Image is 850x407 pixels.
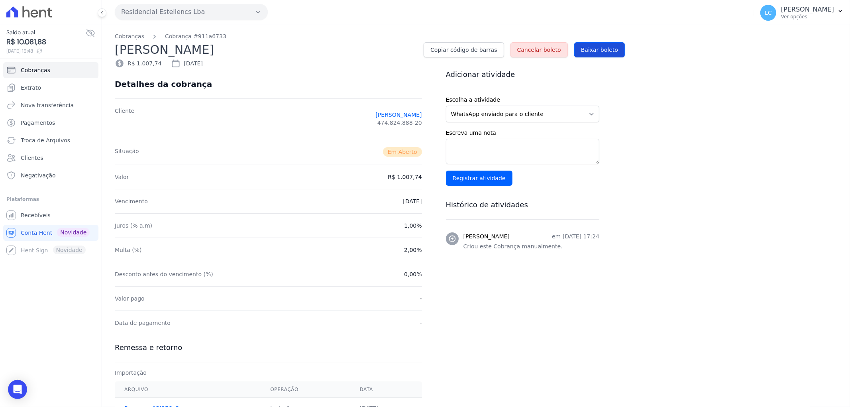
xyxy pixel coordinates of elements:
[420,319,422,327] dd: -
[3,62,98,78] a: Cobranças
[463,232,510,241] h3: [PERSON_NAME]
[115,381,261,398] th: Arquivo
[21,136,70,144] span: Troca de Arquivos
[430,46,497,54] span: Copiar código de barras
[6,47,86,55] span: [DATE] 16:48
[6,195,95,204] div: Plataformas
[115,41,417,59] h2: [PERSON_NAME]
[3,150,98,166] a: Clientes
[375,111,422,119] a: [PERSON_NAME]
[3,97,98,113] a: Nova transferência
[446,129,599,137] label: Escreva uma nota
[765,10,772,16] span: LC
[115,369,422,377] div: Importação
[115,147,139,157] dt: Situação
[21,211,51,219] span: Recebíveis
[510,42,568,57] a: Cancelar boleto
[463,242,599,251] p: Criou este Cobrança manualmente.
[21,229,52,237] span: Conta Hent
[3,80,98,96] a: Extrato
[517,46,561,54] span: Cancelar boleto
[754,2,850,24] button: LC [PERSON_NAME] Ver opções
[115,319,171,327] dt: Data de pagamento
[115,32,144,41] a: Cobranças
[21,119,55,127] span: Pagamentos
[115,59,161,68] div: R$ 1.007,74
[21,101,74,109] span: Nova transferência
[446,200,599,210] h3: Histórico de atividades
[21,84,41,92] span: Extrato
[420,295,422,303] dd: -
[115,79,212,89] div: Detalhes da cobrança
[115,107,134,131] dt: Cliente
[404,246,422,254] dd: 2,00%
[57,228,90,237] span: Novidade
[3,132,98,148] a: Troca de Arquivos
[781,6,834,14] p: [PERSON_NAME]
[165,32,226,41] a: Cobrança #911a6733
[6,62,95,258] nav: Sidebar
[404,222,422,230] dd: 1,00%
[115,343,422,352] h3: Remessa e retorno
[781,14,834,20] p: Ver opções
[115,173,129,181] dt: Valor
[6,28,86,37] span: Saldo atual
[403,197,422,205] dd: [DATE]
[171,59,202,68] div: [DATE]
[115,270,213,278] dt: Desconto antes do vencimento (%)
[3,207,98,223] a: Recebíveis
[8,380,27,399] div: Open Intercom Messenger
[446,70,599,79] h3: Adicionar atividade
[574,42,625,57] a: Baixar boleto
[424,42,504,57] a: Copiar código de barras
[115,32,837,41] nav: Breadcrumb
[446,171,512,186] input: Registrar atividade
[3,115,98,131] a: Pagamentos
[115,197,148,205] dt: Vencimento
[115,222,152,230] dt: Juros (% a.m)
[388,173,422,181] dd: R$ 1.007,74
[446,96,599,104] label: Escolha a atividade
[6,37,86,47] span: R$ 10.081,88
[3,225,98,241] a: Conta Hent Novidade
[581,46,618,54] span: Baixar boleto
[115,295,145,303] dt: Valor pago
[21,171,56,179] span: Negativação
[383,147,422,157] span: Em Aberto
[261,381,350,398] th: Operação
[21,154,43,162] span: Clientes
[350,381,422,398] th: Data
[115,4,268,20] button: Residencial Estellencs Lba
[21,66,50,74] span: Cobranças
[3,167,98,183] a: Negativação
[404,270,422,278] dd: 0,00%
[115,246,142,254] dt: Multa (%)
[377,119,422,127] span: 474.824.888-20
[552,232,599,241] p: em [DATE] 17:24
